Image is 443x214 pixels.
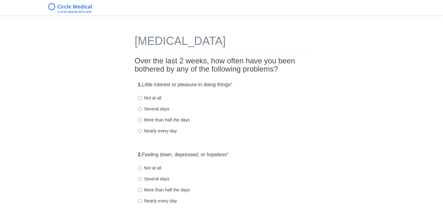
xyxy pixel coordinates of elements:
label: More than half the days [138,117,190,123]
label: Several days [138,106,169,112]
img: Circle Medical Logo [48,3,92,13]
input: More than half the days [138,188,142,192]
label: More than half the days [138,187,190,193]
label: Not at all [138,95,161,101]
label: Nearly every day [138,128,177,134]
label: Feeling down, depressed, or hopeless [138,151,229,158]
input: Not at all [138,166,142,170]
label: Little interest or pleasure in doing things [138,81,232,88]
input: Nearly every day [138,199,142,203]
strong: 2. [138,152,142,157]
label: Nearly every day [138,198,177,204]
input: Not at all [138,96,142,100]
h1: [MEDICAL_DATA] [135,35,308,51]
label: Not at all [138,165,161,171]
label: Several days [138,176,169,182]
input: More than half the days [138,118,142,122]
strong: 1. [138,82,142,87]
input: Nearly every day [138,129,142,133]
input: Several days [138,177,142,181]
input: Several days [138,107,142,111]
h2: Over the last 2 weeks, how often have you been bothered by any of the following problems? [135,57,308,73]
